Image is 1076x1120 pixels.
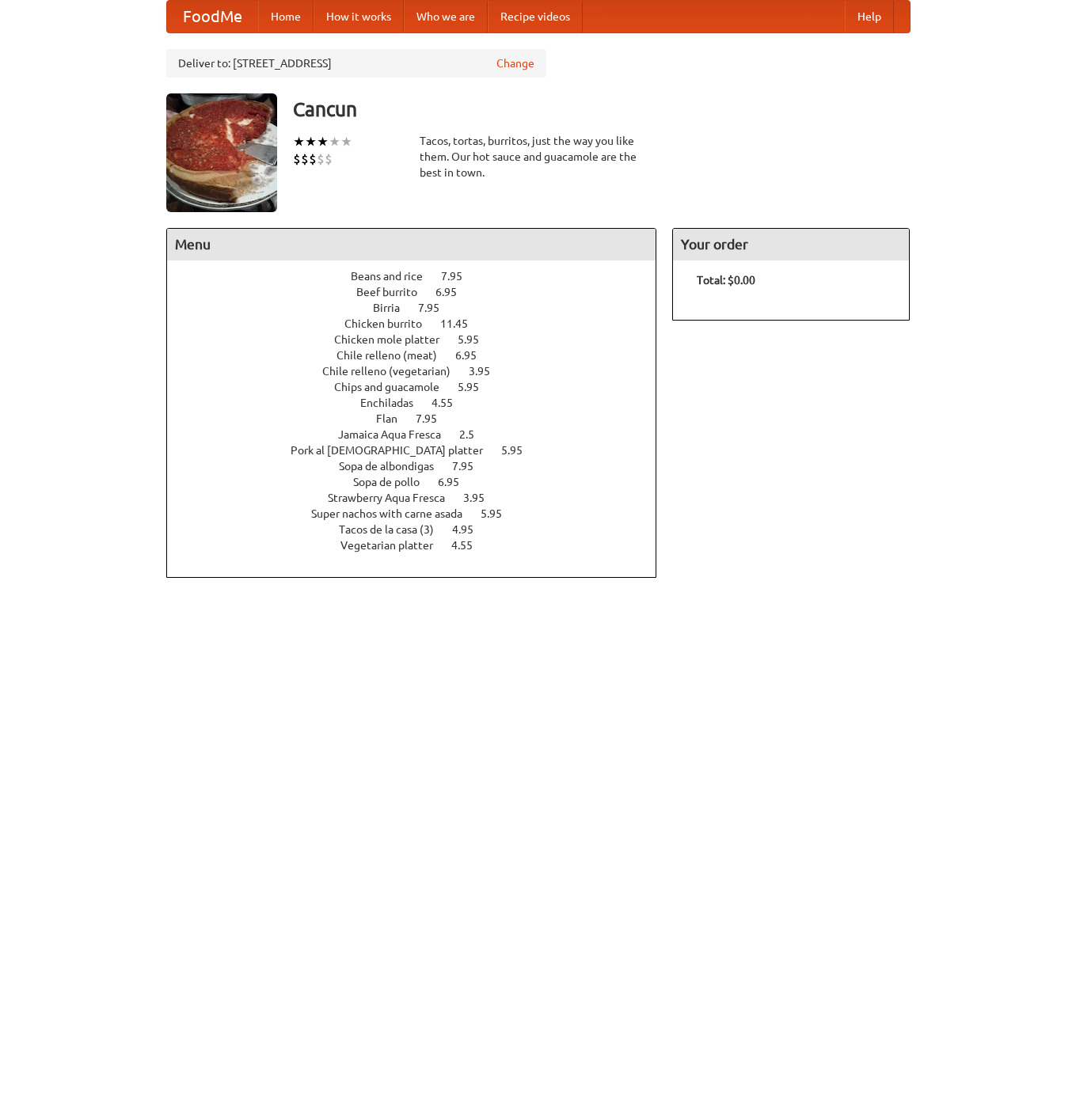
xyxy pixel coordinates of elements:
span: 5.95 [481,507,518,520]
a: Vegetarian platter 4.55 [340,539,502,552]
span: 2.5 [459,428,490,441]
span: Chicken burrito [344,317,438,330]
span: Pork al [DEMOGRAPHIC_DATA] platter [291,444,499,457]
h4: Menu [167,229,656,260]
a: Chips and guacamole 5.95 [334,381,508,393]
span: 3.95 [469,365,506,378]
a: Recipe videos [488,1,583,32]
a: Enchiladas 4.55 [360,397,482,409]
span: 7.95 [441,270,478,283]
a: Strawberry Aqua Fresca 3.95 [328,492,514,504]
a: Sopa de pollo 6.95 [353,476,489,488]
a: Chicken burrito 11.45 [344,317,497,330]
span: 7.95 [418,302,455,314]
span: 7.95 [416,412,453,425]
span: 6.95 [435,286,473,298]
div: Tacos, tortas, burritos, just the way you like them. Our hot sauce and guacamole are the best in ... [420,133,657,180]
li: $ [325,150,333,168]
span: Tacos de la casa (3) [339,523,450,536]
span: 5.95 [501,444,538,457]
span: Enchiladas [360,397,429,409]
a: Birria 7.95 [373,302,469,314]
span: Beef burrito [356,286,433,298]
li: $ [293,150,301,168]
a: Who we are [404,1,488,32]
span: Jamaica Aqua Fresca [338,428,457,441]
span: 4.55 [451,539,489,552]
span: 4.95 [452,523,489,536]
a: Home [258,1,314,32]
a: How it works [314,1,404,32]
span: Strawberry Aqua Fresca [328,492,461,504]
li: $ [309,150,317,168]
a: Tacos de la casa (3) 4.95 [339,523,503,536]
span: Birria [373,302,416,314]
span: 5.95 [458,381,495,393]
a: Jamaica Aqua Fresca 2.5 [338,428,504,441]
li: ★ [329,133,340,150]
span: Chicken mole platter [334,333,455,346]
span: Chile relleno (vegetarian) [322,365,466,378]
a: Flan 7.95 [376,412,466,425]
span: Beans and rice [351,270,439,283]
span: 11.45 [440,317,484,330]
span: 6.95 [438,476,475,488]
span: 3.95 [463,492,500,504]
li: ★ [317,133,329,150]
a: Help [845,1,894,32]
img: angular.jpg [166,93,277,212]
span: 5.95 [458,333,495,346]
a: Chicken mole platter 5.95 [334,333,508,346]
span: Flan [376,412,413,425]
li: ★ [293,133,305,150]
a: Beef burrito 6.95 [356,286,486,298]
span: Chile relleno (meat) [336,349,453,362]
span: 7.95 [452,460,489,473]
a: Sopa de albondigas 7.95 [339,460,503,473]
li: $ [301,150,309,168]
h4: Your order [673,229,909,260]
h3: Cancun [293,93,911,125]
b: Total: $0.00 [697,274,755,287]
li: $ [317,150,325,168]
span: 4.55 [432,397,469,409]
a: Chile relleno (vegetarian) 3.95 [322,365,519,378]
span: 6.95 [455,349,492,362]
li: ★ [305,133,317,150]
a: Pork al [DEMOGRAPHIC_DATA] platter 5.95 [291,444,552,457]
span: Sopa de pollo [353,476,435,488]
a: Chile relleno (meat) 6.95 [336,349,506,362]
a: FoodMe [167,1,258,32]
a: Change [496,55,534,71]
a: Super nachos with carne asada 5.95 [311,507,531,520]
a: Beans and rice 7.95 [351,270,492,283]
li: ★ [340,133,352,150]
div: Deliver to: [STREET_ADDRESS] [166,49,546,78]
span: Sopa de albondigas [339,460,450,473]
span: Super nachos with carne asada [311,507,478,520]
span: Chips and guacamole [334,381,455,393]
span: Vegetarian platter [340,539,449,552]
